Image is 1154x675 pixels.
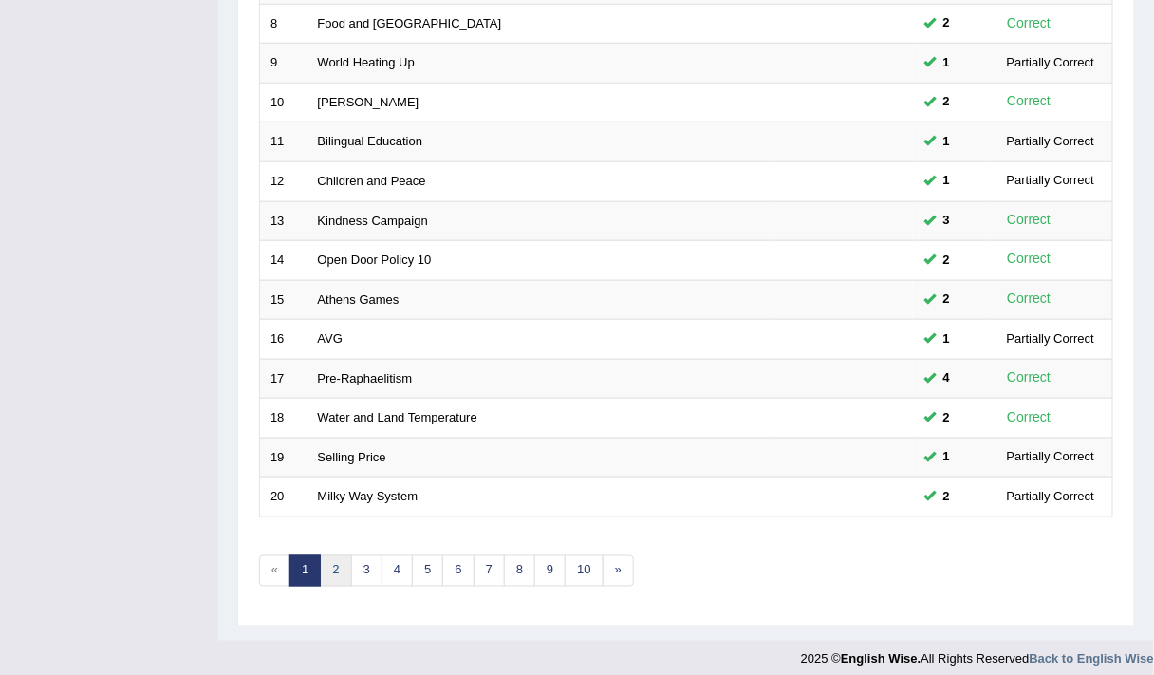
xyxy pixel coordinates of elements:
[289,555,321,587] a: 1
[260,241,307,281] td: 14
[260,4,307,44] td: 8
[260,359,307,399] td: 17
[259,555,290,587] span: «
[565,555,603,587] a: 10
[999,367,1059,389] div: Correct
[318,450,386,464] a: Selling Price
[260,320,307,360] td: 16
[936,329,958,349] span: You can still take this question
[936,211,958,231] span: You can still take this question
[412,555,443,587] a: 5
[1030,652,1154,666] a: Back to English Wise
[999,210,1059,232] div: Correct
[318,489,419,503] a: Milky Way System
[999,407,1059,429] div: Correct
[318,174,426,188] a: Children and Peace
[999,289,1059,310] div: Correct
[999,132,1102,152] div: Partially Correct
[442,555,474,587] a: 6
[999,487,1102,507] div: Partially Correct
[351,555,382,587] a: 3
[318,371,413,385] a: Pre-Raphaelitism
[936,13,958,33] span: You can still take this question
[260,280,307,320] td: 15
[936,290,958,309] span: You can still take this question
[999,249,1059,271] div: Correct
[936,487,958,507] span: You can still take this question
[260,438,307,478] td: 19
[382,555,413,587] a: 4
[318,410,477,424] a: Water and Land Temperature
[936,92,958,112] span: You can still take this question
[999,12,1059,34] div: Correct
[936,408,958,428] span: You can still take this question
[260,83,307,122] td: 10
[318,134,423,148] a: Bilingual Education
[318,253,432,267] a: Open Door Policy 10
[318,292,400,307] a: Athens Games
[936,132,958,152] span: You can still take this question
[999,447,1102,467] div: Partially Correct
[936,368,958,388] span: You can still take this question
[841,652,921,666] strong: English Wise.
[318,55,415,69] a: World Heating Up
[260,201,307,241] td: 13
[603,555,634,587] a: »
[999,171,1102,191] div: Partially Correct
[999,329,1102,349] div: Partially Correct
[936,251,958,271] span: You can still take this question
[318,331,344,346] a: AVG
[936,447,958,467] span: You can still take this question
[318,95,419,109] a: [PERSON_NAME]
[318,16,502,30] a: Food and [GEOGRAPHIC_DATA]
[474,555,505,587] a: 7
[801,641,1154,668] div: 2025 © All Rights Reserved
[260,161,307,201] td: 12
[999,91,1059,113] div: Correct
[999,53,1102,73] div: Partially Correct
[534,555,566,587] a: 9
[504,555,535,587] a: 8
[260,122,307,162] td: 11
[260,478,307,517] td: 20
[936,171,958,191] span: You can still take this question
[936,53,958,73] span: You can still take this question
[318,214,428,228] a: Kindness Campaign
[320,555,351,587] a: 2
[260,44,307,84] td: 9
[260,399,307,439] td: 18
